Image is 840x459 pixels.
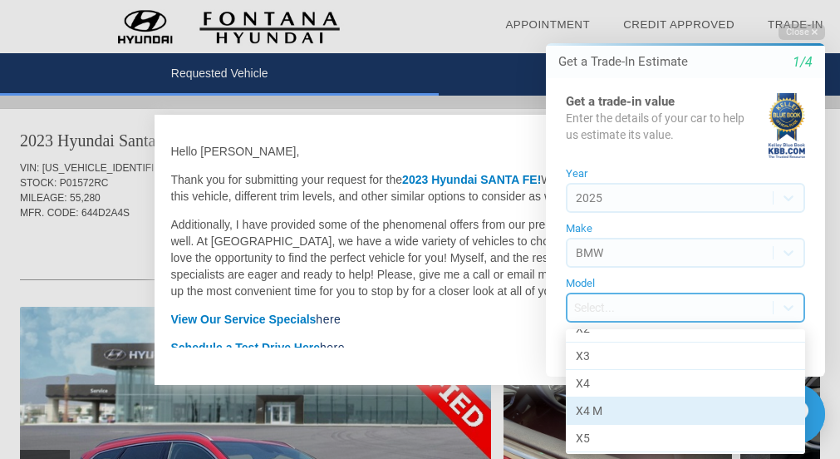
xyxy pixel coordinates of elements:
a: here [320,341,345,354]
iframe: Chat Assistance [511,9,840,459]
a: Appointment [505,18,590,31]
p: Hello [PERSON_NAME], [171,143,670,160]
font: 2023 Hyundai SANTA FE! [402,173,541,186]
p: Thank you for submitting your request for the We've included offers for this vehicle, different t... [171,171,670,205]
font: Schedule a Test Drive Here [171,341,346,354]
a: here [316,313,341,326]
p: Additionally, I have provided some of the phenomenal offers from our pre-owned inventory as well.... [171,216,670,299]
font: View Our Service Specials [171,313,341,326]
